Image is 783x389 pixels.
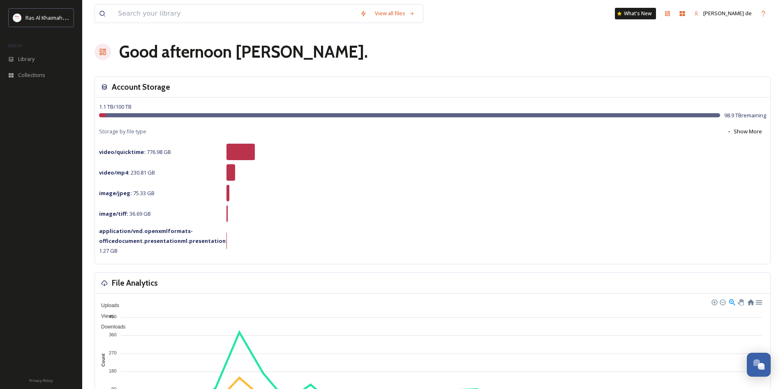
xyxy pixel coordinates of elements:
[29,375,53,385] a: Privacy Policy
[99,148,171,156] span: 776.98 GB
[99,210,128,217] strong: image/tiff :
[25,14,142,21] span: Ras Al Khaimah Tourism Development Authority
[112,81,170,93] h3: Account Storage
[101,354,106,367] text: Count
[99,128,146,135] span: Storage by file type
[747,353,771,377] button: Open Chat
[723,123,766,140] button: Show More
[109,368,116,373] tspan: 180
[18,71,45,79] span: Collections
[95,324,125,330] span: Downloads
[371,5,419,21] a: View all files
[728,298,735,305] div: Selection Zoom
[747,298,754,305] div: Reset Zoom
[724,112,766,119] span: 98.9 TB remaining
[95,313,114,319] span: Views
[99,227,227,245] strong: application/vnd.openxmlformats-officedocument.presentationml.presentation :
[99,148,146,156] strong: video/quicktime :
[703,9,752,17] span: [PERSON_NAME] de
[99,189,132,197] strong: image/jpeg :
[719,299,725,305] div: Zoom Out
[8,42,23,49] span: MEDIA
[690,5,756,21] a: [PERSON_NAME] de
[615,8,656,19] a: What's New
[99,189,155,197] span: 75.33 GB
[13,14,21,22] img: Logo_RAKTDA_RGB-01.png
[114,5,356,23] input: Search your library
[99,227,227,254] span: 1.27 GB
[99,103,132,110] span: 1.1 TB / 100 TB
[112,277,158,289] h3: File Analytics
[18,55,35,63] span: Library
[119,40,368,64] h1: Good afternoon [PERSON_NAME] .
[29,378,53,383] span: Privacy Policy
[711,299,717,305] div: Zoom In
[109,332,116,337] tspan: 360
[99,210,151,217] span: 36.69 GB
[738,299,743,304] div: Panning
[755,298,762,305] div: Menu
[99,169,129,176] strong: video/mp4 :
[109,350,116,355] tspan: 270
[109,314,116,319] tspan: 450
[99,169,155,176] span: 230.81 GB
[95,303,119,308] span: Uploads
